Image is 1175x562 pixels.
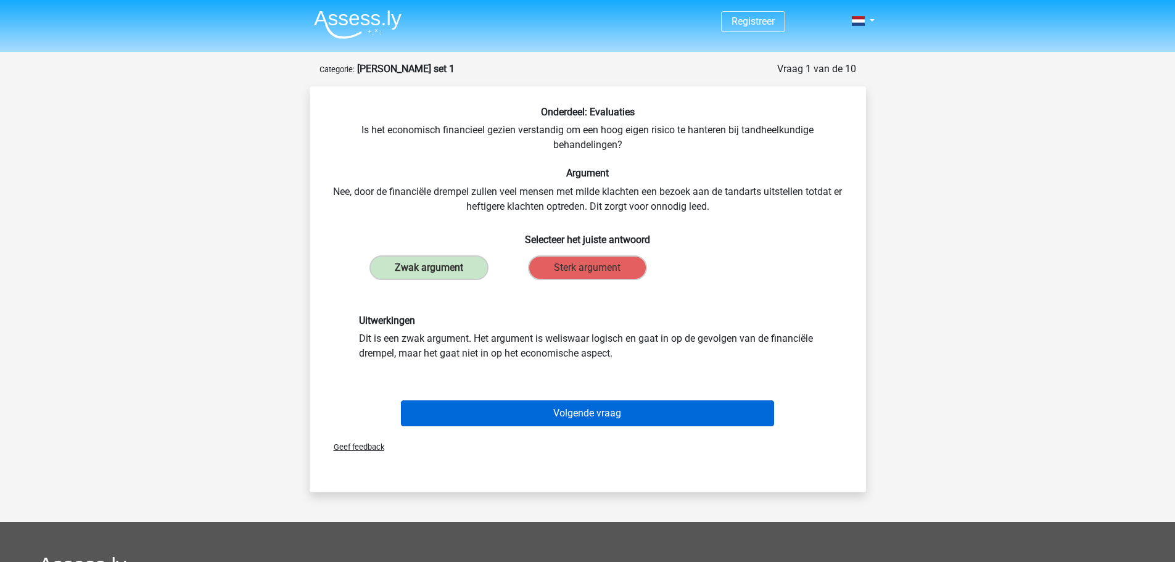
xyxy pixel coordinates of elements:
img: Assessly [314,10,402,39]
small: Categorie: [320,65,355,74]
h6: Onderdeel: Evaluaties [329,106,846,118]
div: Dit is een zwak argument. Het argument is weliswaar logisch en gaat in op de gevolgen van de fina... [350,315,826,361]
h6: Uitwerkingen [359,315,817,326]
a: Registreer [732,15,775,27]
span: Geef feedback [324,442,384,452]
div: Vraag 1 van de 10 [777,62,856,76]
strong: [PERSON_NAME] set 1 [357,63,455,75]
h6: Argument [329,167,846,179]
button: Volgende vraag [401,400,774,426]
div: Is het economisch financieel gezien verstandig om een hoog eigen risico te hanteren bij tandheelk... [315,106,861,431]
label: Sterk argument [528,255,647,280]
label: Zwak argument [369,255,489,280]
h6: Selecteer het juiste antwoord [329,224,846,246]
